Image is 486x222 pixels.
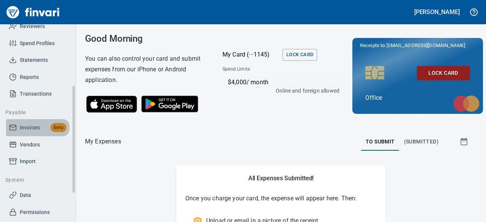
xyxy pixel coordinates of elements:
[85,137,121,146] nav: breadcrumb
[282,49,317,61] button: Lock Card
[6,18,69,35] a: Reviewers
[404,137,439,146] span: (Submitted)
[412,6,462,18] button: [PERSON_NAME]
[85,54,204,85] h6: You can also control your card and submit expenses from our iPhone or Android application.
[185,194,377,203] p: Once you charge your card, the expense will appear here. Then:
[360,42,475,49] p: Receipts to:
[6,153,69,170] a: Import
[50,123,66,132] span: Beta
[85,33,204,44] h3: Good Morning
[414,8,460,16] h5: [PERSON_NAME]
[286,50,313,59] span: Lock Card
[6,35,69,52] a: Spend Profiles
[6,119,69,136] a: InvoicesBeta
[6,52,69,69] a: Statements
[20,157,36,166] span: Import
[6,85,69,102] a: Transactions
[6,204,69,221] a: Permissions
[20,89,52,99] span: Transactions
[20,39,55,48] span: Spend Profiles
[228,78,341,87] p: $4,000 / month
[137,91,202,117] img: Get it on Google Play
[20,208,50,217] span: Permissions
[20,140,40,150] span: Vendors
[20,72,39,82] span: Reports
[5,3,62,21] img: Finvari
[216,87,339,94] p: Online and foreign allowed
[85,137,121,146] p: My Expenses
[365,93,470,102] p: Office
[6,136,69,153] a: Vendors
[2,105,66,120] button: Payable
[222,50,279,59] p: My Card (···1145)
[6,187,69,204] a: Data
[366,137,395,146] span: To Submit
[185,174,377,182] h5: All Expenses Submitted!
[20,22,45,31] span: Reviewers
[449,91,483,116] img: mastercard.svg
[2,173,66,187] button: System
[20,55,48,65] span: Statements
[386,42,465,49] span: [EMAIL_ADDRESS][DOMAIN_NAME]
[6,69,69,86] a: Reports
[20,123,40,132] span: Invoices
[86,96,137,113] img: Download on the App Store
[417,66,470,80] button: Lock Card
[453,132,477,151] button: Show transactions within a particular date range
[222,66,294,73] span: Spend Limits
[20,191,31,200] span: Data
[5,175,63,185] span: System
[423,68,464,78] span: Lock Card
[5,108,63,117] span: Payable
